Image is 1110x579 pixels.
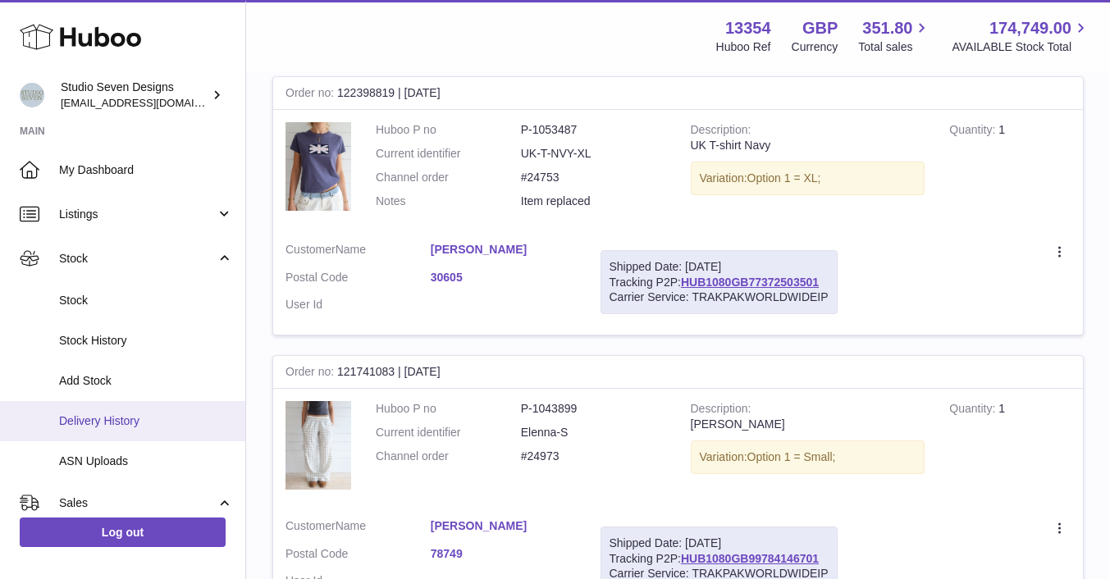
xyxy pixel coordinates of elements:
dd: P-1043899 [521,401,666,417]
span: Add Stock [59,373,233,389]
span: Customer [285,243,336,256]
div: Carrier Service: TRAKPAKWORLDWIDEIP [610,289,829,305]
span: [EMAIL_ADDRESS][DOMAIN_NAME] [61,96,241,109]
span: Option 1 = XL; [747,171,821,185]
img: 3_add3fcd8-fb90-4bd2-a218-7d5b5ca21c77.png [285,401,351,489]
dt: User Id [285,297,431,312]
img: contact.studiosevendesigns@gmail.com [20,83,44,107]
span: 351.80 [862,17,912,39]
a: [PERSON_NAME] [431,242,576,258]
strong: Order no [285,86,337,103]
div: Shipped Date: [DATE] [610,536,829,551]
strong: GBP [802,17,838,39]
dt: Channel order [376,170,521,185]
a: HUB1080GB77372503501 [681,276,819,289]
span: My Dashboard [59,162,233,178]
dt: Notes [376,194,521,209]
dt: Name [285,242,431,262]
div: Variation: [691,162,925,195]
img: 78.png [285,122,351,210]
div: Huboo Ref [716,39,771,55]
dt: Channel order [376,449,521,464]
span: Stock History [59,333,233,349]
div: Shipped Date: [DATE] [610,259,829,275]
a: 174,749.00 AVAILABLE Stock Total [952,17,1090,55]
p: Item replaced [521,194,666,209]
a: 78749 [431,546,576,562]
strong: Quantity [949,402,998,419]
div: Currency [792,39,838,55]
span: Stock [59,293,233,308]
strong: Quantity [949,123,998,140]
dt: Huboo P no [376,401,521,417]
dt: Current identifier [376,425,521,440]
dd: #24973 [521,449,666,464]
span: AVAILABLE Stock Total [952,39,1090,55]
a: [PERSON_NAME] [431,518,576,534]
dt: Current identifier [376,146,521,162]
strong: Description [691,123,751,140]
dt: Huboo P no [376,122,521,138]
dt: Name [285,518,431,538]
a: HUB1080GB99784146701 [681,552,819,565]
a: 30605 [431,270,576,285]
dd: #24753 [521,170,666,185]
div: [PERSON_NAME] [691,417,925,432]
span: 174,749.00 [989,17,1071,39]
span: Customer [285,519,336,532]
a: 351.80 Total sales [858,17,931,55]
span: Total sales [858,39,931,55]
span: ASN Uploads [59,454,233,469]
dd: P-1053487 [521,122,666,138]
div: 121741083 | [DATE] [273,356,1083,389]
div: UK T-shirt Navy [691,138,925,153]
div: Tracking P2P: [601,250,838,315]
div: Variation: [691,440,925,474]
span: Delivery History [59,413,233,429]
div: 122398819 | [DATE] [273,77,1083,110]
td: 1 [937,389,1083,505]
span: Sales [59,495,216,511]
strong: Order no [285,365,337,382]
dt: Postal Code [285,546,431,566]
strong: Description [691,402,751,419]
td: 1 [937,110,1083,230]
span: Option 1 = Small; [747,450,836,463]
div: Studio Seven Designs [61,80,208,111]
span: Stock [59,251,216,267]
dt: Postal Code [285,270,431,289]
dd: UK-T-NVY-XL [521,146,666,162]
span: Listings [59,207,216,222]
strong: 13354 [725,17,771,39]
dd: Elenna-S [521,425,666,440]
a: Log out [20,517,226,547]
